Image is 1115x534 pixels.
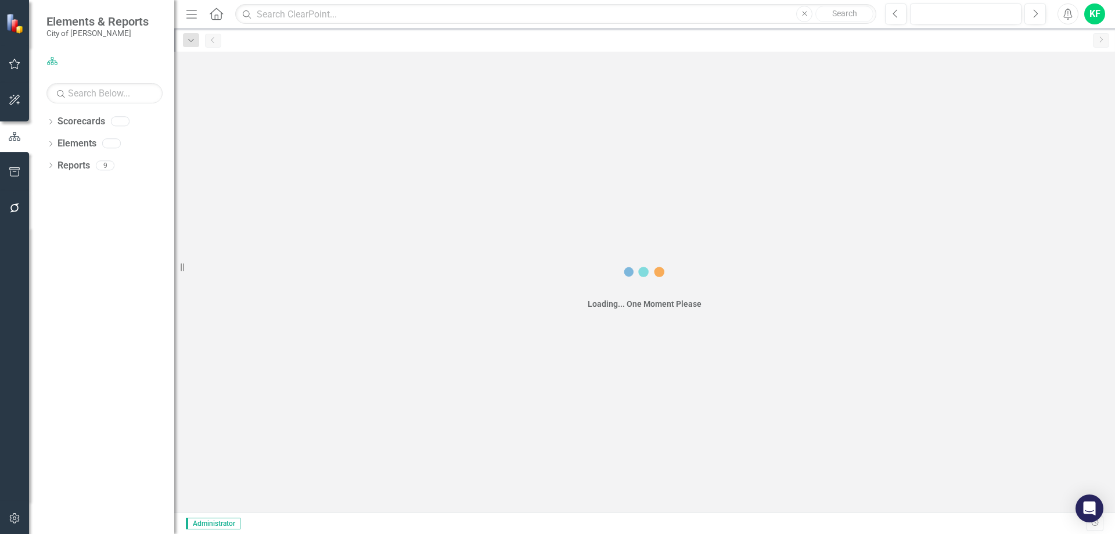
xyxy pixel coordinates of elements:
[815,6,873,22] button: Search
[57,137,96,150] a: Elements
[588,298,702,310] div: Loading... One Moment Please
[96,160,114,170] div: 9
[6,13,26,33] img: ClearPoint Strategy
[57,159,90,173] a: Reports
[46,15,149,28] span: Elements & Reports
[1076,494,1103,522] div: Open Intercom Messenger
[1084,3,1105,24] button: KF
[46,28,149,38] small: City of [PERSON_NAME]
[186,518,240,529] span: Administrator
[57,115,105,128] a: Scorecards
[832,9,857,18] span: Search
[235,4,876,24] input: Search ClearPoint...
[46,83,163,103] input: Search Below...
